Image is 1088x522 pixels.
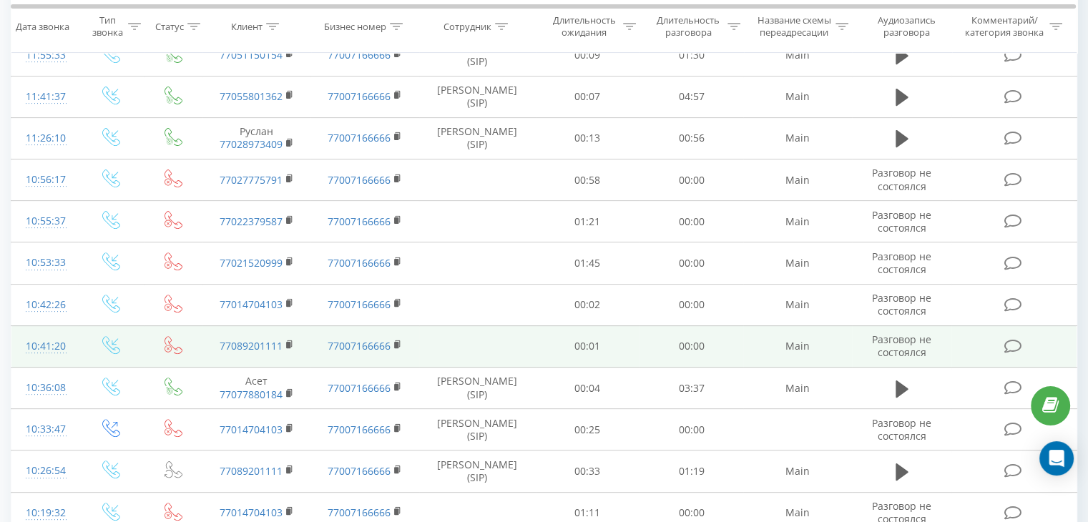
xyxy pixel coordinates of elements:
a: 77007166666 [328,215,391,228]
td: 00:58 [536,159,639,201]
a: 77014704103 [220,297,283,311]
a: 77077880184 [220,388,283,401]
div: Open Intercom Messenger [1039,441,1074,476]
span: Разговор не состоялся [872,333,931,359]
td: [PERSON_NAME] (SIP) [419,450,536,492]
td: Main [743,284,851,325]
div: 10:55:37 [26,207,64,235]
td: 00:00 [639,284,743,325]
a: 77051150154 [220,48,283,61]
a: 77007166666 [328,173,391,187]
span: Разговор не состоялся [872,416,931,443]
div: 10:53:33 [26,249,64,277]
td: 00:33 [536,450,639,492]
div: Длительность разговора [652,15,724,39]
a: 77022379587 [220,215,283,228]
td: 01:21 [536,201,639,242]
a: 77007166666 [328,464,391,478]
div: 11:26:10 [26,124,64,152]
a: 77007166666 [328,256,391,270]
td: Руслан [202,117,310,159]
div: Название схемы переадресации [757,15,832,39]
div: Комментарий/категория звонка [962,15,1046,39]
td: Main [743,201,851,242]
td: [PERSON_NAME] (SIP) [419,117,536,159]
td: Main [743,76,851,117]
a: 77007166666 [328,339,391,353]
td: 03:37 [639,368,743,409]
a: 77007166666 [328,423,391,436]
a: 77014704103 [220,506,283,519]
div: 11:41:37 [26,83,64,111]
td: 00:00 [639,159,743,201]
td: 00:02 [536,284,639,325]
td: 01:45 [536,242,639,284]
a: 77007166666 [328,131,391,144]
a: 77007166666 [328,48,391,61]
div: Длительность ожидания [549,15,620,39]
td: 00:13 [536,117,639,159]
div: 10:26:54 [26,457,64,485]
a: 77055801362 [220,89,283,103]
td: [PERSON_NAME] (SIP) [419,368,536,409]
a: 77007166666 [328,506,391,519]
div: Бизнес номер [324,21,386,33]
div: 10:36:08 [26,374,64,402]
td: Main [743,368,851,409]
div: Клиент [231,21,263,33]
td: 00:00 [639,409,743,450]
span: Разговор не состоялся [872,291,931,317]
div: 11:55:33 [26,41,64,69]
div: Сотрудник [443,21,491,33]
a: 77089201111 [220,464,283,478]
td: 01:30 [639,34,743,76]
div: Дата звонка [16,21,69,33]
td: 00:25 [536,409,639,450]
span: Разговор не состоялся [872,166,931,192]
a: 77028973409 [220,137,283,151]
div: Тип звонка [90,15,124,39]
span: Разговор не состоялся [872,208,931,235]
td: 00:00 [639,325,743,367]
td: Main [743,450,851,492]
td: 01:19 [639,450,743,492]
td: 00:00 [639,242,743,284]
td: 00:09 [536,34,639,76]
div: 10:41:20 [26,333,64,360]
a: 77007166666 [328,89,391,103]
td: Main [743,117,851,159]
td: Main [743,242,851,284]
td: [PERSON_NAME] (SIP) [419,409,536,450]
td: Main [743,34,851,76]
td: 04:57 [639,76,743,117]
a: 77089201111 [220,339,283,353]
td: Асет [202,368,310,409]
td: [PERSON_NAME] (SIP) [419,76,536,117]
td: 00:01 [536,325,639,367]
td: 00:00 [639,201,743,242]
a: 77021520999 [220,256,283,270]
div: Аудиозапись разговора [865,15,949,39]
div: 10:42:26 [26,291,64,319]
a: 77007166666 [328,297,391,311]
a: 77014704103 [220,423,283,436]
td: 00:04 [536,368,639,409]
td: 00:07 [536,76,639,117]
td: Main [743,159,851,201]
span: Разговор не состоялся [872,250,931,276]
a: 77007166666 [328,381,391,395]
div: 10:33:47 [26,415,64,443]
div: 10:56:17 [26,166,64,194]
td: [PERSON_NAME] (SIP) [419,34,536,76]
td: Main [743,325,851,367]
td: 00:56 [639,117,743,159]
a: 77027775791 [220,173,283,187]
div: Статус [155,21,184,33]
